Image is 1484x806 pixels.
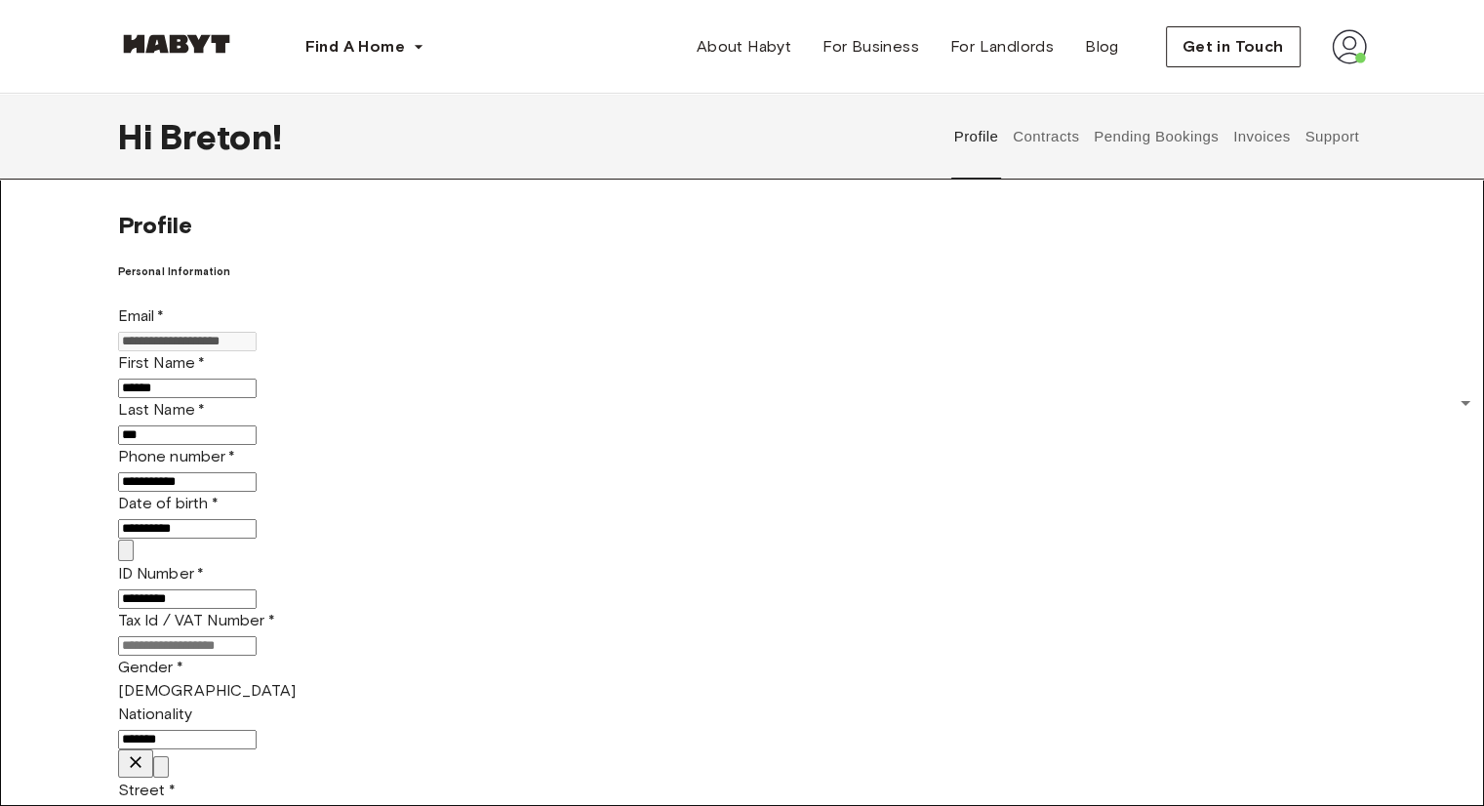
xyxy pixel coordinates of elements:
[153,756,169,778] button: Open
[697,35,791,59] span: About Habyt
[118,306,165,325] label: Email
[118,353,206,372] label: First Name
[118,494,219,512] label: Date of birth
[1092,94,1222,180] button: Pending Bookings
[118,540,134,561] button: Choose date, selected date is Feb 3, 1999
[951,94,1001,180] button: Profile
[118,211,193,239] span: Profile
[1166,26,1301,67] button: Get in Touch
[118,679,1367,703] div: [DEMOGRAPHIC_DATA]
[1303,94,1362,180] button: Support
[118,749,153,778] button: Clear
[681,27,807,66] a: About Habyt
[290,27,440,66] button: Find A Home
[118,304,1367,351] div: You can't change your email address at the moment. Please reach out to customer support in case y...
[946,94,1366,180] div: user profile tabs
[118,400,206,419] label: Last Name
[1332,29,1367,64] img: avatar
[160,116,282,157] span: Breton !
[118,705,193,723] label: Nationality
[118,264,1367,280] h6: Personal Information
[950,35,1054,59] span: For Landlords
[118,447,236,465] label: Phone number
[1230,94,1292,180] button: Invoices
[118,34,235,54] img: Habyt
[935,27,1069,66] a: For Landlords
[807,27,935,66] a: For Business
[118,564,205,583] label: ID Number
[822,35,919,59] span: For Business
[1085,35,1119,59] span: Blog
[118,116,160,157] span: Hi
[305,35,405,59] span: Find A Home
[1011,94,1082,180] button: Contracts
[1069,27,1135,66] a: Blog
[118,658,183,676] label: Gender
[118,781,176,799] label: Street
[1183,35,1284,59] span: Get in Touch
[118,611,275,629] label: Tax Id / VAT Number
